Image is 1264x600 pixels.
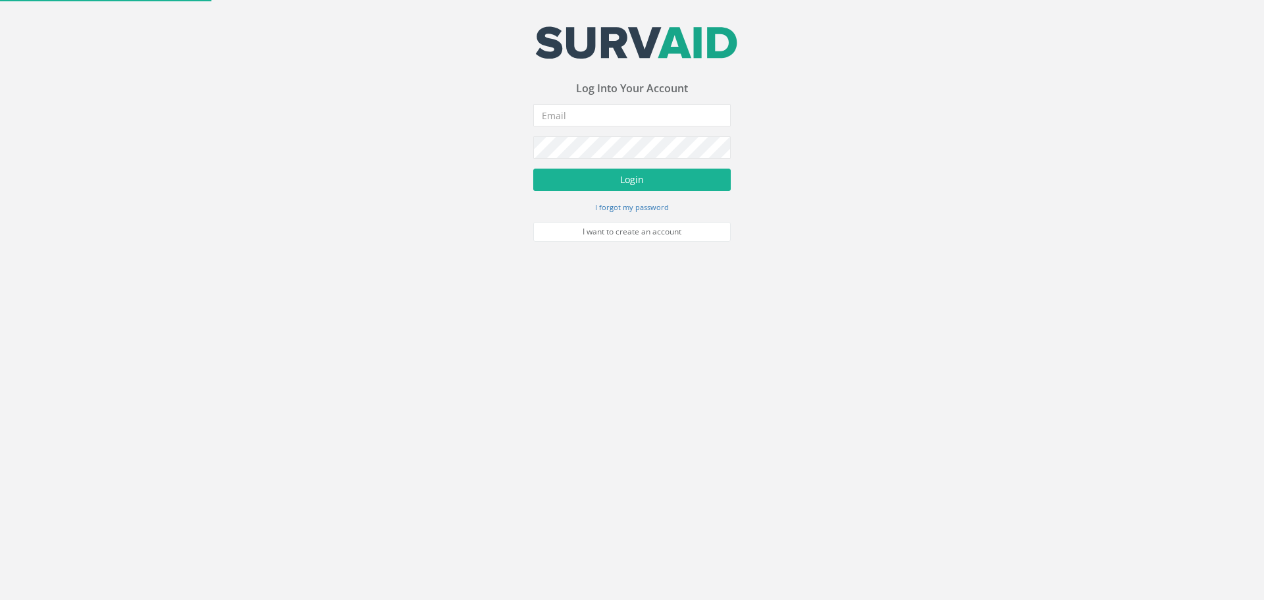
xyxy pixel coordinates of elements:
[533,104,731,126] input: Email
[533,169,731,191] button: Login
[595,201,669,213] a: I forgot my password
[533,83,731,95] h3: Log Into Your Account
[533,222,731,242] a: I want to create an account
[595,202,669,212] small: I forgot my password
